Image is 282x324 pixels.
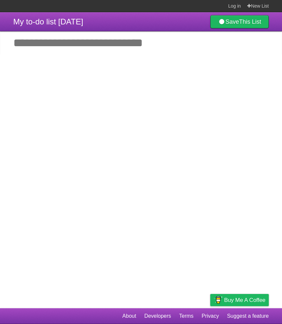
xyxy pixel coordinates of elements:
b: This List [239,18,261,25]
img: Buy me a coffee [214,294,222,306]
a: Privacy [202,310,219,322]
a: Suggest a feature [227,310,269,322]
a: Buy me a coffee [210,294,269,306]
a: Terms [179,310,194,322]
a: About [122,310,136,322]
span: My to-do list [DATE] [13,17,83,26]
span: Buy me a coffee [224,294,265,306]
a: Developers [144,310,171,322]
a: SaveThis List [210,15,269,28]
